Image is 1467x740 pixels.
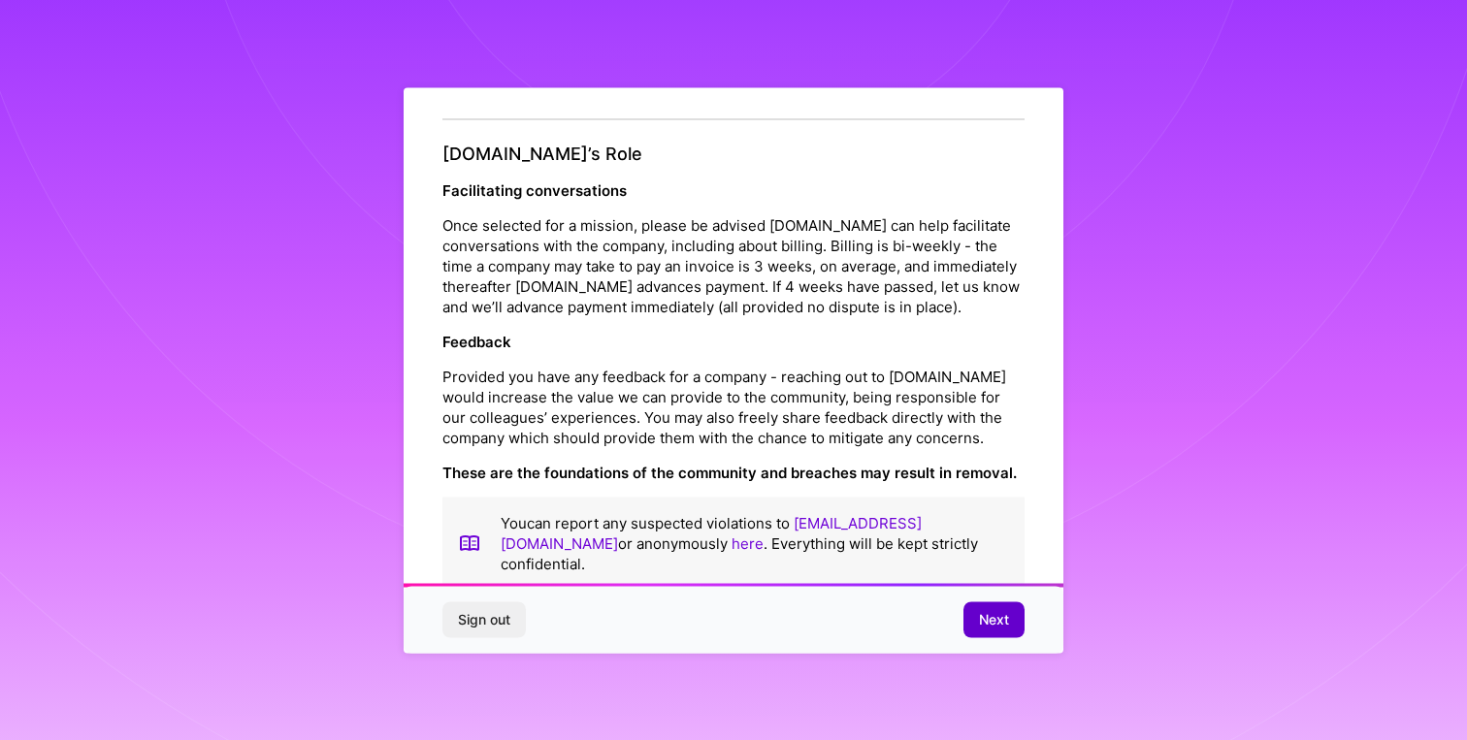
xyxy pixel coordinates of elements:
[442,463,1017,481] strong: These are the foundations of the community and breaches may result in removal.
[732,533,764,552] a: here
[442,180,627,199] strong: Facilitating conversations
[458,610,510,629] span: Sign out
[442,214,1025,316] p: Once selected for a mission, please be advised [DOMAIN_NAME] can help facilitate conversations wi...
[442,144,1025,165] h4: [DOMAIN_NAME]’s Role
[442,366,1025,447] p: Provided you have any feedback for a company - reaching out to [DOMAIN_NAME] would increase the v...
[458,512,481,573] img: book icon
[979,610,1009,629] span: Next
[442,332,511,350] strong: Feedback
[963,602,1025,637] button: Next
[442,602,526,637] button: Sign out
[501,513,922,552] a: [EMAIL_ADDRESS][DOMAIN_NAME]
[501,512,1009,573] p: You can report any suspected violations to or anonymously . Everything will be kept strictly conf...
